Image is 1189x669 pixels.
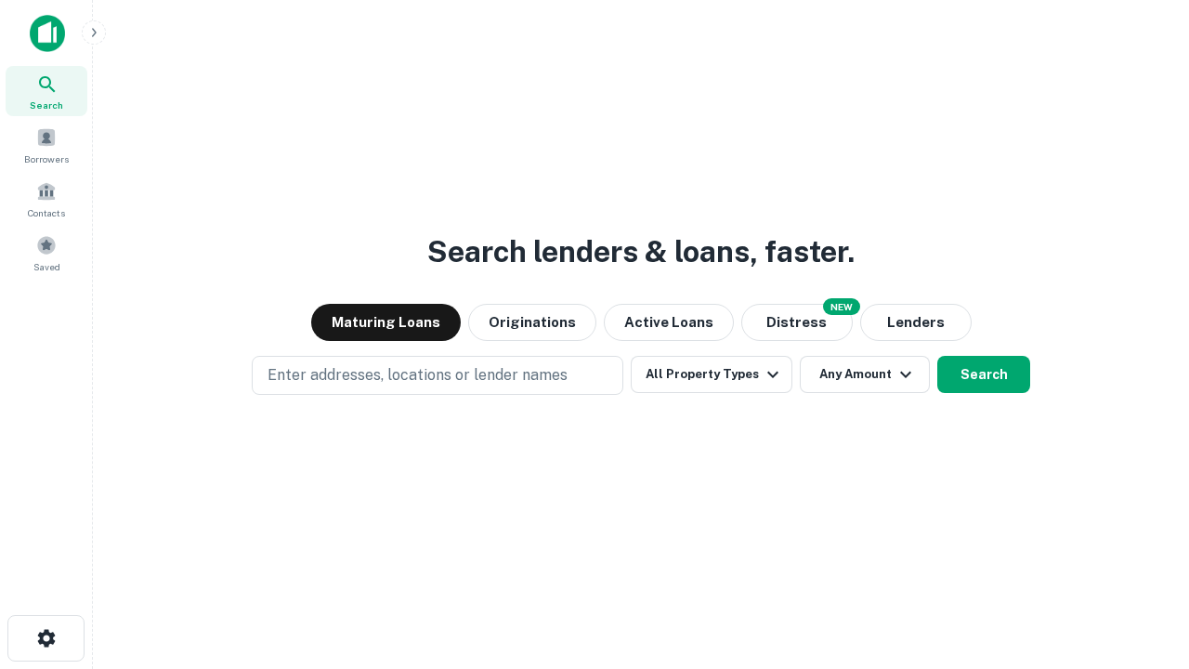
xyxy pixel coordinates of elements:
[30,15,65,52] img: capitalize-icon.png
[268,364,568,387] p: Enter addresses, locations or lender names
[30,98,63,112] span: Search
[800,356,930,393] button: Any Amount
[427,230,855,274] h3: Search lenders & loans, faster.
[252,356,623,395] button: Enter addresses, locations or lender names
[1096,520,1189,610] iframe: Chat Widget
[741,304,853,341] button: Search distressed loans with lien and other non-mortgage details.
[6,228,87,278] a: Saved
[28,205,65,220] span: Contacts
[468,304,596,341] button: Originations
[823,298,860,315] div: NEW
[6,66,87,116] a: Search
[937,356,1030,393] button: Search
[604,304,734,341] button: Active Loans
[6,174,87,224] a: Contacts
[6,120,87,170] a: Borrowers
[631,356,792,393] button: All Property Types
[860,304,972,341] button: Lenders
[311,304,461,341] button: Maturing Loans
[33,259,60,274] span: Saved
[24,151,69,166] span: Borrowers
